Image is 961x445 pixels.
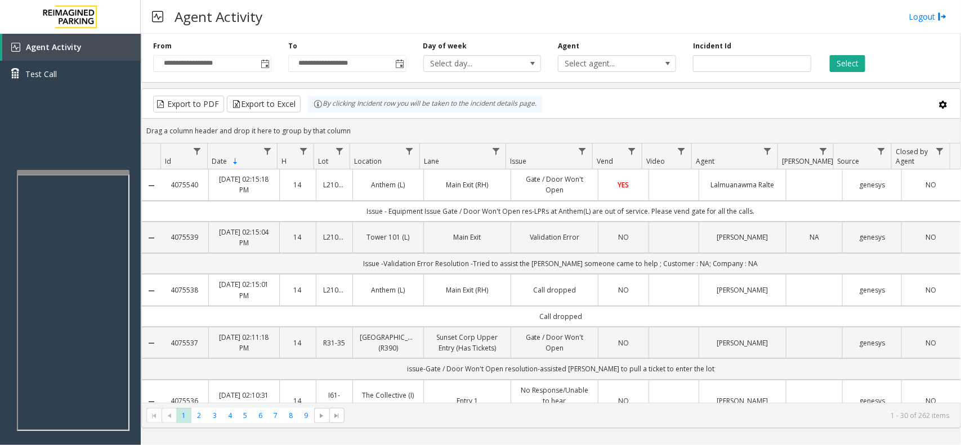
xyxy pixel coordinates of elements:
span: Page 6 [253,408,268,423]
a: 4075538 [168,285,202,295]
span: Page 9 [298,408,314,423]
span: Go to the next page [318,411,327,420]
a: NO [909,395,954,406]
span: Source [838,156,860,166]
a: Vend Filter Menu [624,143,640,159]
a: Anthem (L) [360,179,417,190]
a: 14 [287,285,309,295]
a: genesys [850,285,895,295]
a: R31-35 [323,338,346,348]
a: [DATE] 02:10:31 PM [216,390,272,411]
a: Tower 101 (L) [360,232,417,242]
div: By clicking Incident row you will be taken to the incident details page. [308,96,542,113]
a: genesys [850,232,895,242]
a: genesys [850,395,895,406]
span: Page 3 [207,408,222,423]
span: YES [618,180,629,190]
a: [DATE] 02:15:04 PM [216,227,272,248]
a: Agent Activity [2,34,141,61]
img: 'icon' [11,43,20,52]
a: L21033800 [323,232,346,242]
a: L21086500 [323,179,346,190]
a: 14 [287,232,309,242]
a: H Filter Menu [296,143,311,159]
a: NO [909,338,954,348]
span: Date [212,156,227,166]
span: Lot [318,156,328,166]
span: NO [926,285,936,295]
span: Vend [597,156,613,166]
span: NO [926,180,936,190]
span: Page 4 [222,408,238,423]
a: Collapse Details [142,397,161,406]
a: [GEOGRAPHIC_DATA] (R390) [360,332,417,353]
label: Agent [558,41,579,51]
a: Validation Error [518,232,591,242]
a: Lane Filter Menu [488,143,503,159]
a: [DATE] 02:15:18 PM [216,174,272,195]
a: 4075539 [168,232,202,242]
span: Agent [696,156,714,166]
span: Toggle popup [258,56,271,71]
a: [PERSON_NAME] [706,338,779,348]
span: NO [618,285,629,295]
td: issue-Gate / Door Won't Open resolution-assisted [PERSON_NAME] to pull a ticket to enter the lot [161,358,960,379]
a: Sunset Corp Upper Entry (Has Tickets) [431,332,504,353]
span: [PERSON_NAME] [782,156,833,166]
span: Go to the last page [332,411,341,420]
a: [DATE] 02:11:18 PM [216,332,272,353]
a: Collapse Details [142,339,161,348]
span: Page 5 [238,408,253,423]
span: Closed by Agent [896,147,928,166]
a: Date Filter Menu [260,143,275,159]
a: I61-176 [323,390,346,411]
span: NO [618,232,629,242]
a: NO [909,232,954,242]
span: Video [646,156,665,166]
a: [PERSON_NAME] [706,232,779,242]
a: Main Exit (RH) [431,285,504,295]
label: From [153,41,172,51]
span: NO [618,338,629,348]
span: Id [165,156,171,166]
a: genesys [850,179,895,190]
a: Lot Filter Menu [332,143,347,159]
div: Data table [142,143,960,403]
a: Main Exit (RH) [431,179,504,190]
a: NO [605,285,641,295]
span: Go to the next page [314,408,329,424]
a: Closed by Agent Filter Menu [932,143,947,159]
a: Id Filter Menu [190,143,205,159]
a: 14 [287,338,309,348]
a: Anthem (L) [360,285,417,295]
span: Lane [424,156,439,166]
span: Issue [511,156,527,166]
td: Call dropped [161,306,960,327]
img: pageIcon [152,3,163,30]
span: NO [926,338,936,348]
img: logout [938,11,947,23]
a: NO [605,395,641,406]
div: Drag a column header and drop it here to group by that column [142,121,960,141]
a: YES [605,179,641,190]
span: NO [618,396,629,406]
span: Page 2 [191,408,207,423]
span: Page 1 [176,408,191,423]
span: H [282,156,287,166]
span: Page 7 [268,408,283,423]
a: Agent Filter Menu [760,143,775,159]
a: NO [605,338,641,348]
a: 14 [287,395,309,406]
a: NO [909,285,954,295]
a: 4075537 [168,338,202,348]
a: Issue Filter Menu [575,143,590,159]
a: The Collective (I) (R390) [360,390,417,411]
a: L21086500 [323,285,346,295]
span: Sortable [231,157,240,166]
h3: Agent Activity [169,3,268,30]
span: Agent Activity [26,42,82,52]
span: Toggle popup [394,56,406,71]
kendo-pager-info: 1 - 30 of 262 items [351,411,949,420]
td: Issue - Equipment Issue Gate / Door Won't Open res-LPRs at Anthem(L) are out of service. Please v... [161,201,960,222]
img: infoIcon.svg [314,100,323,109]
